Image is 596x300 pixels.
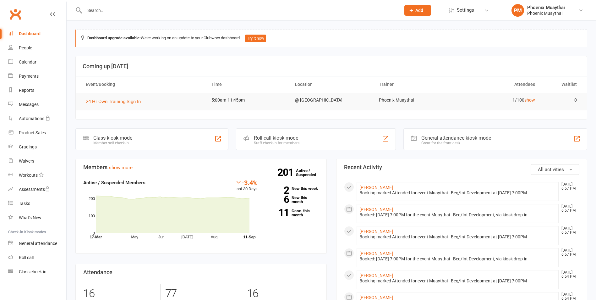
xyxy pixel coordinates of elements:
[8,41,66,55] a: People
[8,6,23,22] a: Clubworx
[83,269,319,275] h3: Attendance
[19,201,30,206] div: Tasks
[524,97,535,103] a: show
[19,144,37,149] div: Gradings
[19,187,50,192] div: Assessments
[289,93,373,108] td: @ [GEOGRAPHIC_DATA]
[359,185,393,190] a: [PERSON_NAME]
[373,76,457,92] th: Trainer
[19,269,46,274] div: Class check-in
[8,211,66,225] a: What's New
[19,59,36,64] div: Calendar
[19,31,41,36] div: Dashboard
[254,135,299,141] div: Roll call kiosk mode
[267,209,319,217] a: 11Canx. this month
[86,99,141,104] span: 24 Hr Own Training Sign In
[8,197,66,211] a: Tasks
[83,6,396,15] input: Search...
[558,204,579,213] time: [DATE] 6:57 PM
[19,241,57,246] div: General attendance
[8,112,66,126] a: Automations
[359,278,556,284] div: Booking marked Attended for event Muaythai - Beg/Int Development at [DATE] 7:00PM
[19,102,39,107] div: Messages
[541,93,582,108] td: 0
[19,45,32,50] div: People
[359,295,393,300] a: [PERSON_NAME]
[19,74,39,79] div: Payments
[93,141,132,145] div: Member self check-in
[527,10,565,16] div: Phoenix Muaythai
[87,36,141,40] strong: Dashboard upgrade available:
[457,76,540,92] th: Attendees
[558,248,579,257] time: [DATE] 6:57 PM
[531,164,579,175] button: All activities
[359,207,393,212] a: [PERSON_NAME]
[457,93,540,108] td: 1/100
[109,165,133,170] a: show more
[8,265,66,279] a: Class kiosk mode
[359,234,556,240] div: Booking marked Attended for event Muaythai - Beg/Int Development at [DATE] 7:00PM
[254,141,299,145] div: Staff check-in for members
[296,164,324,181] a: 201Active / Suspended
[558,182,579,191] time: [DATE] 6:57 PM
[267,208,289,217] strong: 11
[267,195,289,204] strong: 6
[8,97,66,112] a: Messages
[19,116,44,121] div: Automations
[527,5,565,10] div: Phoenix Muaythai
[19,88,34,93] div: Reports
[415,8,423,13] span: Add
[359,256,556,262] div: Booked: [DATE] 7:00PM for the event Muaythai - Beg/Int Development, via kiosk drop-in
[267,196,319,204] a: 6New this month
[19,255,34,260] div: Roll call
[404,5,431,16] button: Add
[206,93,289,108] td: 5:00am-11:45pm
[8,236,66,251] a: General attendance kiosk mode
[83,164,319,170] h3: Members
[19,130,46,135] div: Product Sales
[8,126,66,140] a: Product Sales
[83,63,580,69] h3: Coming up [DATE]
[511,4,524,17] div: PM
[8,55,66,69] a: Calendar
[206,76,289,92] th: Time
[538,167,564,172] span: All activities
[359,212,556,218] div: Booked: [DATE] 7:00PM for the event Muaythai - Beg/Int Development, via kiosk drop-in
[267,186,289,195] strong: 2
[8,140,66,154] a: Gradings
[277,168,296,177] strong: 201
[359,273,393,278] a: [PERSON_NAME]
[359,229,393,234] a: [PERSON_NAME]
[359,190,556,196] div: Booking marked Attended for event Muaythai - Beg/Int Development at [DATE] 7:00PM
[8,83,66,97] a: Reports
[19,158,34,164] div: Waivers
[8,168,66,182] a: Workouts
[359,251,393,256] a: [PERSON_NAME]
[541,76,582,92] th: Waitlist
[86,98,145,105] button: 24 Hr Own Training Sign In
[421,135,491,141] div: General attendance kiosk mode
[8,27,66,41] a: Dashboard
[558,226,579,235] time: [DATE] 6:57 PM
[234,179,258,192] div: Last 30 Days
[8,69,66,83] a: Payments
[75,30,587,47] div: We're working on an update to your Clubworx dashboard.
[344,164,580,170] h3: Recent Activity
[289,76,373,92] th: Location
[234,179,258,186] div: -3.4%
[267,186,319,191] a: 2New this week
[245,35,266,42] button: Try it now
[373,93,457,108] td: Phoenix Muaythai
[80,76,206,92] th: Event/Booking
[8,182,66,197] a: Assessments
[19,215,41,220] div: What's New
[8,251,66,265] a: Roll call
[19,173,38,178] div: Workouts
[421,141,491,145] div: Great for the front desk
[8,154,66,168] a: Waivers
[83,180,145,186] strong: Active / Suspended Members
[457,3,474,17] span: Settings
[93,135,132,141] div: Class kiosk mode
[558,270,579,279] time: [DATE] 6:54 PM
